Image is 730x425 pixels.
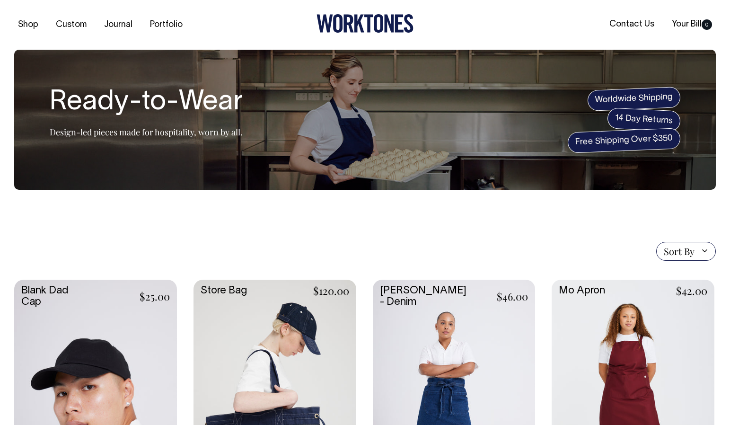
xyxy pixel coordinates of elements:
span: Sort By [664,246,695,257]
a: Journal [100,17,136,33]
span: 14 Day Returns [607,107,681,132]
p: Design-led pieces made for hospitality, worn by all. [50,126,243,138]
a: Portfolio [146,17,186,33]
a: Your Bill0 [668,17,716,32]
span: Free Shipping Over $350 [567,128,681,153]
a: Shop [14,17,42,33]
a: Custom [52,17,90,33]
span: Worldwide Shipping [587,87,681,111]
h1: Ready-to-Wear [50,88,243,118]
a: Contact Us [606,17,658,32]
span: 0 [702,19,712,30]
